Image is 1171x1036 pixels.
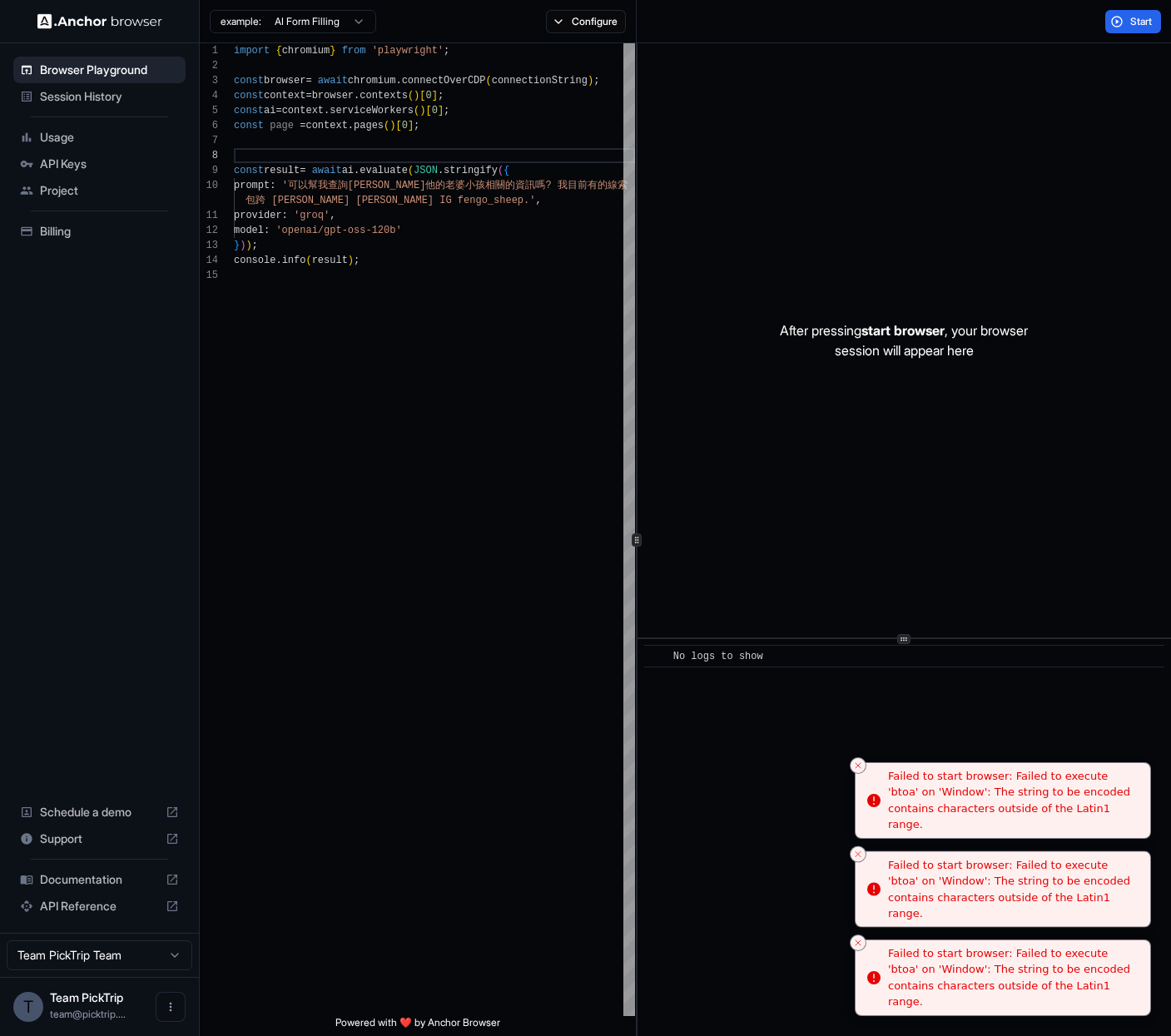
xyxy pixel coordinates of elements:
span: Documentation [40,871,159,888]
span: context [264,90,305,102]
span: ; [438,90,444,102]
span: Schedule a demo [40,804,159,820]
span: = [300,165,305,176]
span: ) [390,120,395,131]
div: 2 [200,58,218,73]
span: evaluate [360,165,408,176]
span: Billing [40,223,179,240]
span: [ [395,120,401,131]
span: : [270,180,275,191]
span: . [275,255,281,266]
span: 'groq' [294,210,330,221]
span: prompt [234,180,270,191]
span: ; [414,120,419,131]
span: Powered with ❤️ by Anchor Browser [335,1016,500,1036]
span: ; [354,255,360,266]
span: { [275,45,281,57]
span: ( [305,255,311,266]
span: const [234,90,264,102]
button: Start [1105,10,1161,33]
button: Close toast [850,757,866,774]
span: [ [419,90,425,102]
div: API Reference [13,893,186,920]
span: ( [498,165,504,176]
div: 15 [200,268,218,283]
span: const [234,105,264,116]
span: start browser [861,322,945,339]
span: [ [425,105,431,116]
span: chromium [282,45,330,57]
div: 11 [200,208,218,223]
img: Anchor Logo [37,13,162,29]
span: Browser Playground [40,62,179,78]
span: ai [342,165,354,176]
span: await [312,165,342,176]
span: ( [408,90,414,102]
div: Schedule a demo [13,799,186,825]
span: console [234,255,275,266]
span: browser [264,75,305,87]
span: ( [384,120,390,131]
span: contexts [360,90,408,102]
span: . [348,120,354,131]
span: stringify [444,165,498,176]
div: API Keys [13,151,186,177]
span: ai [264,105,275,116]
div: 14 [200,253,218,268]
span: ] [438,105,444,116]
span: from [342,45,366,57]
div: Support [13,825,186,852]
div: Failed to start browser: Failed to execute 'btoa' on 'Window': The string to be encoded contains ... [888,945,1137,1010]
button: Configure [546,10,627,33]
button: Open menu [156,992,186,1022]
button: Close toast [850,845,866,862]
span: 'openai/gpt-oss-120b' [275,225,401,236]
span: : [264,225,270,236]
span: ( [414,105,419,116]
div: Billing [13,218,186,245]
span: ; [444,105,449,116]
span: ; [593,75,599,87]
span: ) [419,105,425,116]
div: 12 [200,223,218,238]
span: page [270,120,294,131]
span: 0 [402,120,408,131]
div: Project [13,177,186,204]
p: After pressing , your browser session will appear here [780,320,1028,360]
span: provider [234,210,282,221]
span: 0 [432,105,438,116]
span: context [305,120,347,131]
span: ] [432,90,438,102]
span: ) [588,75,593,87]
span: ) [240,240,246,251]
div: Failed to start browser: Failed to execute 'btoa' on 'Window': The string to be encoded contains ... [888,768,1137,833]
span: = [300,120,305,131]
span: JSON [414,165,438,176]
span: Support [40,830,159,847]
button: Close toast [850,934,866,951]
span: . [395,75,401,87]
span: { [504,165,509,176]
span: info [282,255,306,266]
div: T [13,992,43,1022]
span: const [234,75,264,87]
span: ] [408,120,414,131]
span: ) [414,90,419,102]
span: pages [354,120,384,131]
div: 7 [200,133,218,148]
span: Project [40,182,179,199]
div: Browser Playground [13,57,186,83]
span: await [318,75,348,87]
span: example: [221,15,261,28]
span: model [234,225,264,236]
span: browser [312,90,354,102]
div: 3 [200,73,218,88]
span: } [234,240,240,251]
span: ( [486,75,492,87]
span: No logs to show [673,651,763,662]
span: : [282,210,288,221]
span: Start [1130,15,1154,28]
span: 包跨 [PERSON_NAME] [PERSON_NAME] IG fengo_sheep.' [246,195,535,206]
span: . [324,105,330,116]
span: 0 [425,90,431,102]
